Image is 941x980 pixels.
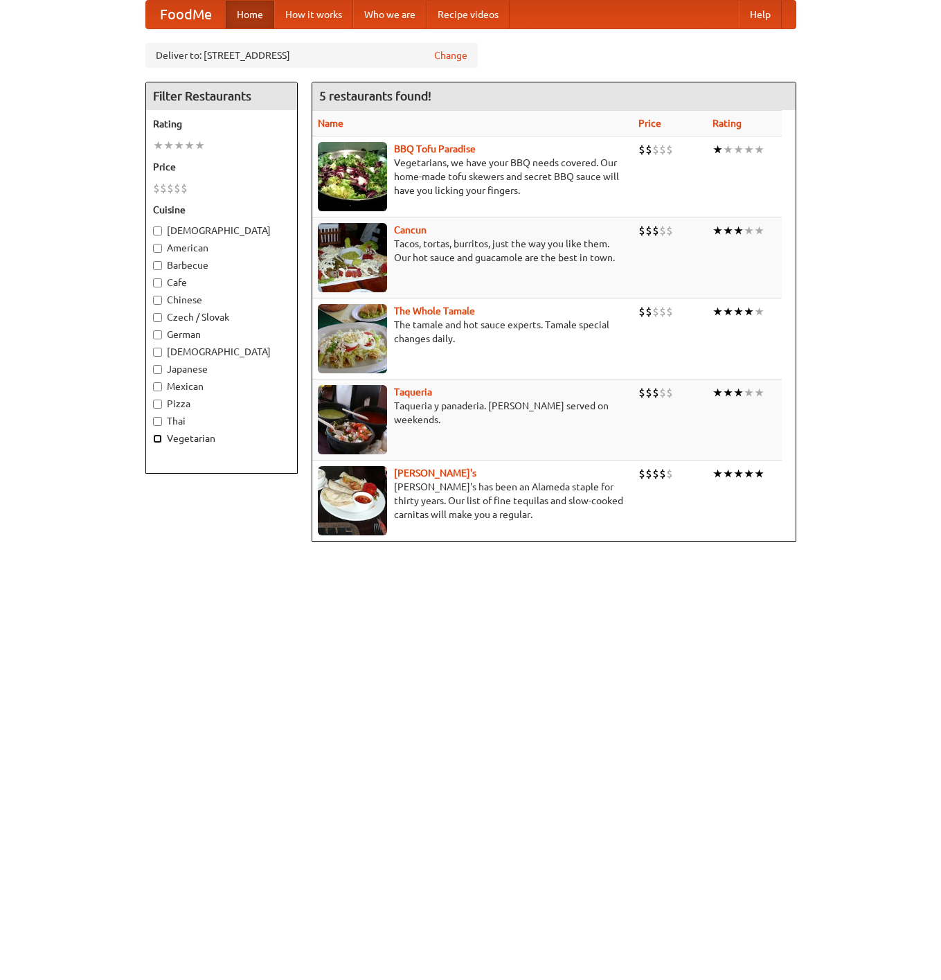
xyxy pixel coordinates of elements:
input: Thai [153,417,162,426]
li: ★ [733,142,744,157]
li: $ [645,385,652,400]
p: [PERSON_NAME]'s has been an Alameda staple for thirty years. Our list of fine tequilas and slow-c... [318,480,627,522]
input: [DEMOGRAPHIC_DATA] [153,226,162,235]
label: Vegetarian [153,431,290,445]
p: Taqueria y panaderia. [PERSON_NAME] served on weekends. [318,399,627,427]
li: $ [666,223,673,238]
li: $ [645,223,652,238]
h5: Rating [153,117,290,131]
a: The Whole Tamale [394,305,475,317]
li: ★ [723,466,733,481]
li: $ [638,466,645,481]
h5: Price [153,160,290,174]
a: [PERSON_NAME]'s [394,467,476,479]
p: Tacos, tortas, burritos, just the way you like them. Our hot sauce and guacamole are the best in ... [318,237,627,265]
a: FoodMe [146,1,226,28]
ng-pluralize: 5 restaurants found! [319,89,431,103]
li: $ [652,466,659,481]
div: Deliver to: [STREET_ADDRESS] [145,43,478,68]
h4: Filter Restaurants [146,82,297,110]
li: $ [174,181,181,196]
li: $ [659,466,666,481]
img: tofuparadise.jpg [318,142,387,211]
input: Vegetarian [153,434,162,443]
li: ★ [754,304,764,319]
li: $ [659,385,666,400]
a: How it works [274,1,353,28]
label: Mexican [153,380,290,393]
li: ★ [754,466,764,481]
li: ★ [723,304,733,319]
li: ★ [723,385,733,400]
li: $ [638,142,645,157]
li: ★ [733,385,744,400]
a: Help [739,1,782,28]
label: Pizza [153,397,290,411]
a: BBQ Tofu Paradise [394,143,476,154]
li: $ [638,385,645,400]
li: ★ [754,223,764,238]
li: ★ [713,385,723,400]
li: ★ [744,142,754,157]
label: [DEMOGRAPHIC_DATA] [153,224,290,238]
li: ★ [174,138,184,153]
li: $ [645,466,652,481]
li: ★ [733,223,744,238]
li: ★ [733,466,744,481]
li: ★ [744,223,754,238]
li: ★ [754,385,764,400]
input: Japanese [153,365,162,374]
li: $ [666,385,673,400]
li: ★ [184,138,195,153]
a: Cancun [394,224,427,235]
input: Pizza [153,400,162,409]
h5: Cuisine [153,203,290,217]
li: $ [167,181,174,196]
input: Czech / Slovak [153,313,162,322]
li: $ [652,223,659,238]
a: Rating [713,118,742,129]
a: Price [638,118,661,129]
label: German [153,328,290,341]
li: $ [638,223,645,238]
li: $ [638,304,645,319]
a: Taqueria [394,386,432,398]
li: ★ [733,304,744,319]
a: Name [318,118,343,129]
li: $ [659,223,666,238]
li: $ [652,385,659,400]
input: American [153,244,162,253]
li: ★ [754,142,764,157]
label: Japanese [153,362,290,376]
li: $ [181,181,188,196]
label: American [153,241,290,255]
a: Recipe videos [427,1,510,28]
p: The tamale and hot sauce experts. Tamale special changes daily. [318,318,627,346]
li: ★ [195,138,205,153]
li: $ [666,466,673,481]
li: ★ [713,466,723,481]
li: $ [659,142,666,157]
input: Barbecue [153,261,162,270]
li: ★ [153,138,163,153]
img: cancun.jpg [318,223,387,292]
label: Barbecue [153,258,290,272]
li: $ [645,304,652,319]
li: $ [652,304,659,319]
img: pedros.jpg [318,466,387,535]
li: ★ [744,385,754,400]
img: wholetamale.jpg [318,304,387,373]
li: ★ [723,142,733,157]
a: Change [434,48,467,62]
li: $ [160,181,167,196]
li: ★ [713,223,723,238]
li: $ [645,142,652,157]
input: Chinese [153,296,162,305]
input: German [153,330,162,339]
input: Mexican [153,382,162,391]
